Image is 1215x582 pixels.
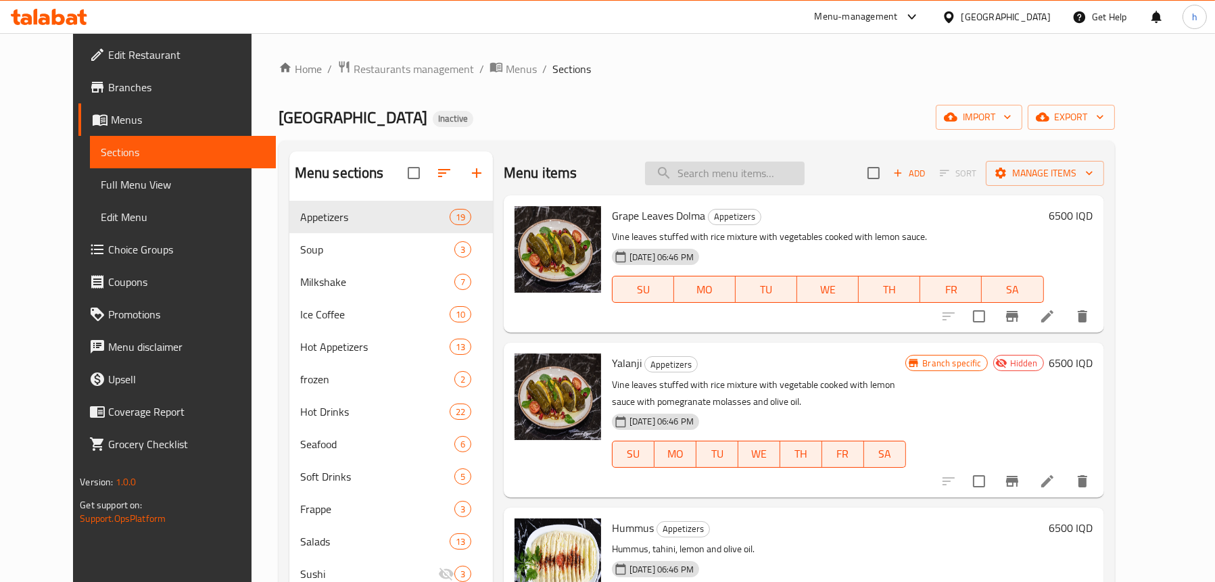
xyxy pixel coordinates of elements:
[542,61,547,77] li: /
[450,306,471,322] div: items
[455,438,471,451] span: 6
[612,541,1044,558] p: Hummus, tahini, lemon and olive oil.
[80,473,113,491] span: Version:
[504,163,577,183] h2: Menu items
[108,339,265,355] span: Menu disclaimer
[965,302,993,331] span: Select to update
[1192,9,1197,24] span: h
[90,136,276,168] a: Sections
[618,280,669,299] span: SU
[101,144,265,160] span: Sections
[327,61,332,77] li: /
[300,209,450,225] div: Appetizers
[354,61,474,77] span: Restaurants management
[859,159,888,187] span: Select section
[433,113,473,124] span: Inactive
[657,521,709,537] span: Appetizers
[454,436,471,452] div: items
[552,61,591,77] span: Sections
[78,363,276,395] a: Upsell
[80,496,142,514] span: Get support on:
[450,406,471,418] span: 22
[1049,354,1093,372] h6: 6500 IQD
[1049,206,1093,225] h6: 6500 IQD
[116,473,137,491] span: 1.0.0
[450,404,471,420] div: items
[1039,109,1104,126] span: export
[279,102,427,132] span: [GEOGRAPHIC_DATA]
[450,533,471,550] div: items
[612,441,654,468] button: SU
[300,566,438,582] div: Sushi
[741,280,792,299] span: TU
[612,205,705,226] span: Grape Leaves Dolma
[869,444,901,464] span: SA
[1039,473,1055,489] a: Edit menu item
[400,159,428,187] span: Select all sections
[108,436,265,452] span: Grocery Checklist
[657,521,710,537] div: Appetizers
[289,395,493,428] div: Hot Drinks22
[101,209,265,225] span: Edit Menu
[702,444,733,464] span: TU
[982,276,1043,303] button: SA
[490,60,537,78] a: Menus
[450,209,471,225] div: items
[454,241,471,258] div: items
[300,371,454,387] span: frozen
[1028,105,1115,130] button: export
[455,276,471,289] span: 7
[289,428,493,460] div: Seafood6
[996,465,1028,498] button: Branch-specific-item
[300,241,454,258] span: Soup
[455,470,471,483] span: 5
[289,233,493,266] div: Soup3
[479,61,484,77] li: /
[780,441,822,468] button: TH
[797,276,859,303] button: WE
[736,276,797,303] button: TU
[515,354,601,440] img: Yalanji
[996,300,1028,333] button: Branch-specific-item
[300,533,450,550] span: Salads
[300,306,450,322] div: Ice Coffee
[645,357,697,372] span: Appetizers
[450,339,471,355] div: items
[433,111,473,127] div: Inactive
[111,112,265,128] span: Menus
[300,404,450,420] div: Hot Drinks
[289,266,493,298] div: Milkshake7
[78,103,276,136] a: Menus
[708,209,761,225] div: Appetizers
[450,308,471,321] span: 10
[300,339,450,355] span: Hot Appetizers
[1005,357,1043,370] span: Hidden
[108,371,265,387] span: Upsell
[888,163,931,184] button: Add
[864,280,915,299] span: TH
[78,428,276,460] a: Grocery Checklist
[460,157,493,189] button: Add section
[859,276,920,303] button: TH
[618,444,649,464] span: SU
[289,493,493,525] div: Frappe3
[289,298,493,331] div: Ice Coffee10
[300,501,454,517] div: Frappe
[803,280,853,299] span: WE
[428,157,460,189] span: Sort sections
[947,109,1011,126] span: import
[612,228,1044,245] p: Vine leaves stuffed with rice mixture with vegetables cooked with lemon sauce.
[506,61,537,77] span: Menus
[709,209,761,224] span: Appetizers
[815,9,898,25] div: Menu-management
[1039,308,1055,324] a: Edit menu item
[108,47,265,63] span: Edit Restaurant
[624,251,699,264] span: [DATE] 06:46 PM
[300,274,454,290] div: Milkshake
[78,298,276,331] a: Promotions
[744,444,775,464] span: WE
